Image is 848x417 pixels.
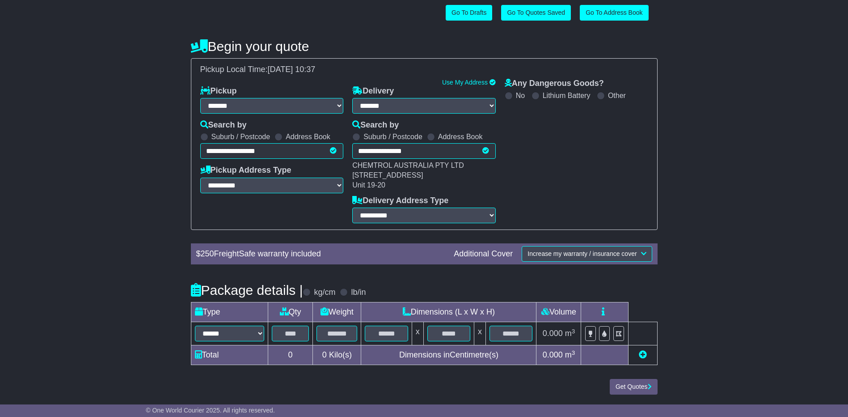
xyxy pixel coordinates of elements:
[543,350,563,359] span: 0.000
[352,181,385,189] span: Unit 19-20
[639,350,647,359] a: Add new item
[191,345,268,365] td: Total
[449,249,517,259] div: Additional Cover
[191,39,658,54] h4: Begin your quote
[572,328,575,335] sup: 3
[268,65,316,74] span: [DATE] 10:37
[191,283,303,298] h4: Package details |
[543,329,563,338] span: 0.000
[352,162,464,169] span: CHEMTROL AUSTRALIA PTY LTD
[322,350,327,359] span: 0
[438,132,483,141] label: Address Book
[543,91,591,100] label: Lithium Battery
[200,166,291,175] label: Pickup Address Type
[196,65,653,75] div: Pickup Local Time:
[565,350,575,359] span: m
[361,345,536,365] td: Dimensions in Centimetre(s)
[505,79,604,89] label: Any Dangerous Goods?
[211,132,270,141] label: Suburb / Postcode
[446,5,492,21] a: Go To Drafts
[352,196,448,206] label: Delivery Address Type
[352,120,399,130] label: Search by
[516,91,525,100] label: No
[201,249,214,258] span: 250
[146,407,275,414] span: © One World Courier 2025. All rights reserved.
[501,5,571,21] a: Go To Quotes Saved
[352,86,394,96] label: Delivery
[314,288,335,298] label: kg/cm
[442,79,488,86] a: Use My Address
[313,345,361,365] td: Kilo(s)
[565,329,575,338] span: m
[352,171,423,179] span: [STREET_ADDRESS]
[474,322,486,345] td: x
[522,246,652,262] button: Increase my warranty / insurance cover
[361,302,536,322] td: Dimensions (L x W x H)
[363,132,422,141] label: Suburb / Postcode
[536,302,581,322] td: Volume
[610,379,658,395] button: Get Quotes
[608,91,626,100] label: Other
[527,250,637,257] span: Increase my warranty / insurance cover
[200,86,237,96] label: Pickup
[572,349,575,356] sup: 3
[268,345,313,365] td: 0
[192,249,450,259] div: $ FreightSafe warranty included
[191,302,268,322] td: Type
[412,322,423,345] td: x
[286,132,330,141] label: Address Book
[580,5,648,21] a: Go To Address Book
[313,302,361,322] td: Weight
[268,302,313,322] td: Qty
[351,288,366,298] label: lb/in
[200,120,247,130] label: Search by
